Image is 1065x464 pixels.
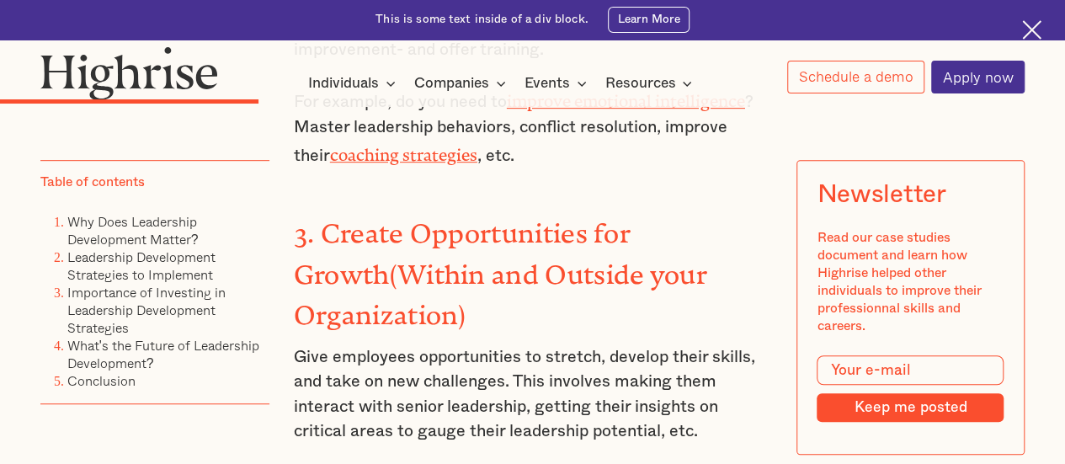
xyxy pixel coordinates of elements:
[294,345,772,445] p: Give employees opportunities to stretch, develop their skills, and take on new challenges. This i...
[414,73,511,93] div: Companies
[294,218,707,317] strong: 3. Create Opportunities for Growth(Within and Outside your Organization)
[604,73,697,93] div: Resources
[817,180,945,209] div: Newsletter
[67,282,226,338] a: Importance of Investing in Leadership Development Strategies
[608,7,690,33] a: Learn More
[604,73,675,93] div: Resources
[40,46,218,100] img: Highrise logo
[330,146,477,156] a: coaching strategies
[817,355,1004,386] input: Your e-mail
[308,73,401,93] div: Individuals
[817,393,1004,421] input: Keep me posted
[67,211,199,249] a: Why Does Leadership Development Matter?
[414,73,489,93] div: Companies
[1022,20,1041,40] img: Cross icon
[67,371,136,391] a: Conclusion
[787,61,924,93] a: Schedule a demo
[375,12,588,28] div: This is some text inside of a div block.
[67,335,259,373] a: What's the Future of Leadership Development?
[817,355,1004,422] form: Modal Form
[67,247,216,285] a: Leadership Development Strategies to Implement
[931,61,1025,93] a: Apply now
[525,73,570,93] div: Events
[294,86,772,169] p: For example, do you need to ? Master leadership behaviors, conflict resolution, improve their , etc.
[40,173,145,191] div: Table of contents
[817,229,1004,335] div: Read our case studies document and learn how Highrise helped other individuals to improve their p...
[525,73,592,93] div: Events
[308,73,379,93] div: Individuals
